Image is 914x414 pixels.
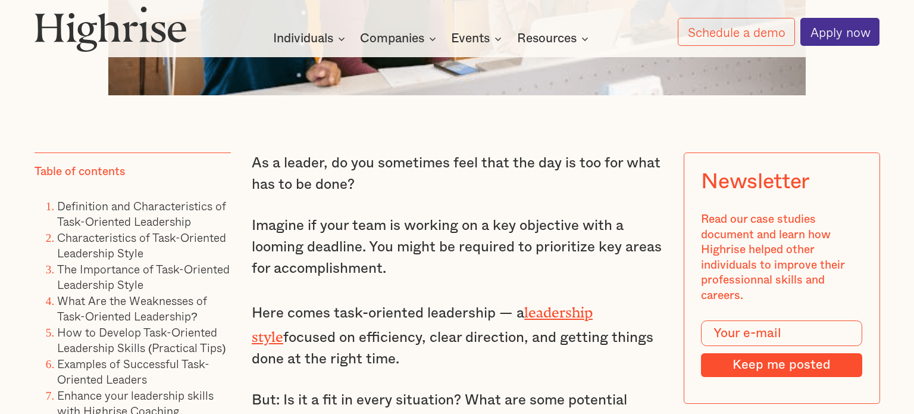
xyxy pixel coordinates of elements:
div: Individuals [273,32,349,46]
div: Individuals [273,32,333,46]
form: Modal Form [701,320,862,377]
p: Imagine if your team is working on a key objective with a looming deadline. You might be required... [252,215,662,279]
div: Resources [517,32,592,46]
a: Schedule a demo [678,18,794,46]
input: Your e-mail [701,320,862,346]
div: Companies [360,32,424,46]
a: How to Develop Task-Oriented Leadership Skills (Practical Tips) [57,323,226,357]
a: Definition and Characteristics of Task-Oriented Leadership [57,197,226,231]
input: Keep me posted [701,353,862,377]
p: Here comes task-oriented leadership — a focused on efficiency, clear direction, and getting thing... [252,300,662,370]
img: Highrise logo [35,6,187,52]
p: As a leader, do you sometimes feel that the day is too for what has to be done? [252,152,662,195]
div: Events [451,32,505,46]
div: Newsletter [701,170,809,195]
div: Table of contents [35,164,126,180]
a: What Are the Weaknesses of Task-Oriented Leadership? [57,292,207,325]
a: leadership style [252,304,593,338]
a: Characteristics of Task-Oriented Leadership Style [57,229,226,262]
a: The Importance of Task-Oriented Leadership Style [57,260,230,294]
div: Events [451,32,490,46]
div: Read our case studies document and learn how Highrise helped other individuals to improve their p... [701,212,862,303]
div: Resources [517,32,577,46]
a: Apply now [800,18,879,46]
div: Companies [360,32,440,46]
a: Examples of Successful Task-Oriented Leaders [57,355,209,388]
